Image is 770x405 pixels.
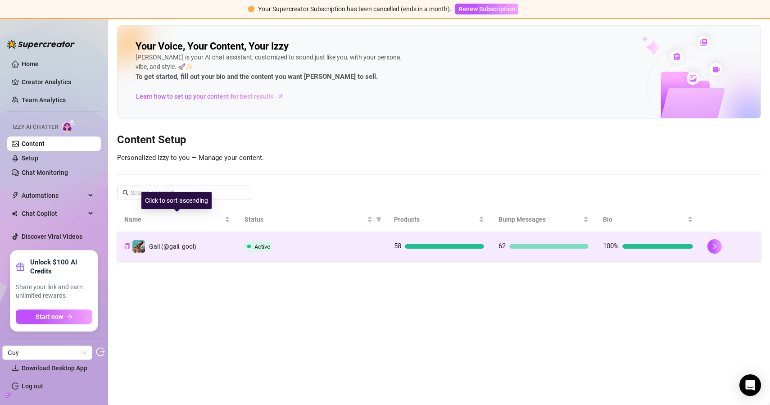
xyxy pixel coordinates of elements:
[62,119,76,132] img: AI Chatter
[376,217,381,222] span: filter
[117,133,761,147] h3: Content Setup
[248,6,254,12] span: exclamation-circle
[22,364,87,372] span: Download Desktop App
[394,242,401,250] span: 58
[30,258,92,276] strong: Unlock $100 AI Credits
[22,60,39,68] a: Home
[36,313,63,320] span: Start now
[67,314,73,320] span: arrow-right
[136,40,289,53] h2: Your Voice, Your Content, Your Izzy
[141,192,212,209] div: Click to sort ascending
[16,309,92,324] button: Start nowarrow-right
[387,207,491,232] th: Products
[22,75,94,89] a: Creator Analytics
[12,210,18,217] img: Chat Copilot
[491,207,596,232] th: Bump Messages
[96,347,105,356] span: logout
[136,89,291,104] a: Learn how to set up your content for best results
[245,214,365,224] span: Status
[711,243,718,250] span: right
[136,53,406,82] div: [PERSON_NAME] is your AI chat assistant, customized to sound just like you, with your persona, vi...
[117,207,237,232] th: Name
[22,188,86,203] span: Automations
[13,123,58,132] span: Izzy AI Chatter
[498,214,581,224] span: Bump Messages
[22,206,86,221] span: Chat Copilot
[132,240,145,253] img: Gali (@gali_gool)
[8,346,87,359] span: Guy
[603,214,686,224] span: Bio
[603,242,619,250] span: 100%
[455,5,518,13] a: Renew Subscription
[117,154,264,162] span: Personalized Izzy to you — Manage your content.
[12,192,19,199] span: thunderbolt
[498,242,506,250] span: 62
[707,239,722,254] button: right
[124,243,130,249] span: copy
[22,169,68,176] a: Chat Monitoring
[22,140,45,147] a: Content
[5,392,11,399] span: build
[455,4,518,14] button: Renew Subscription
[122,190,129,196] span: search
[136,91,274,101] span: Learn how to set up your content for best results
[22,96,66,104] a: Team Analytics
[22,382,43,390] a: Log out
[131,188,240,198] input: Search account
[16,262,25,271] span: gift
[276,92,285,101] span: arrow-right
[149,243,196,250] span: Gali (@gali_gool)
[258,5,452,13] span: Your Supercreator Subscription has been cancelled (ends in a month).
[16,283,92,300] span: Share your link and earn unlimited rewards
[7,40,75,49] img: logo-BBDzfeDw.svg
[458,5,515,13] span: Renew Subscription
[394,214,477,224] span: Products
[136,73,378,81] strong: To get started, fill out your bio and the content you want [PERSON_NAME] to sell.
[22,233,82,240] a: Discover Viral Videos
[22,155,38,162] a: Setup
[254,243,270,250] span: Active
[237,207,387,232] th: Status
[374,213,383,226] span: filter
[621,26,761,118] img: ai-chatter-content-library-cLFOSyPT.png
[739,374,761,396] div: Open Intercom Messenger
[12,364,19,372] span: download
[124,214,223,224] span: Name
[596,207,700,232] th: Bio
[124,243,130,250] button: Copy Creator ID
